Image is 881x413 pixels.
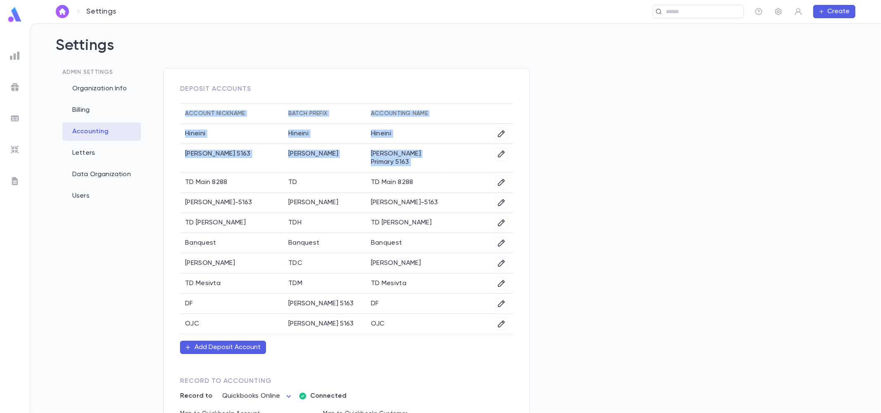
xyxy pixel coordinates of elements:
td: OJC [180,314,283,334]
button: Add Deposit Account [180,341,266,354]
p: Settings [87,7,116,16]
div: Billing [62,101,141,119]
td: [PERSON_NAME] [180,253,283,274]
img: letters_grey.7941b92b52307dd3b8a917253454ce1c.svg [10,176,20,186]
span: Admin Settings [62,69,113,75]
td: Banquest [180,233,283,253]
button: Create [813,5,855,18]
td: [PERSON_NAME]-5163 [180,193,283,213]
p: Record to [180,392,217,400]
p: Connected [310,392,347,400]
td: TD [PERSON_NAME] [366,213,449,233]
th: Accounting Name [366,104,449,124]
td: TD Mesivta [180,274,283,294]
td: TD Main 8288 [366,172,449,193]
img: imports_grey.530a8a0e642e233f2baf0ef88e8c9fcb.svg [10,145,20,155]
td: [PERSON_NAME]-5163 [366,193,449,213]
td: TD [283,172,366,193]
div: Letters [62,144,141,162]
div: Quickbooks Online [222,388,294,404]
h2: Settings [56,37,855,68]
img: home_white.a664292cf8c1dea59945f0da9f25487c.svg [57,8,67,15]
span: Deposit Accounts [180,86,251,92]
td: Hineini [366,124,449,144]
td: Banquest [283,233,366,253]
td: Banquest [366,233,449,253]
td: Hineini [283,124,366,144]
td: [PERSON_NAME] [366,253,449,274]
td: TD Main 8288 [180,172,283,193]
img: campaigns_grey.99e729a5f7ee94e3726e6486bddda8f1.svg [10,82,20,92]
span: Quickbooks Online [222,393,280,399]
th: Batch Prefix [283,104,366,124]
td: TDC [283,253,366,274]
img: logo [7,7,23,23]
div: Data Organization [62,165,141,184]
div: Users [62,187,141,205]
div: Organization Info [62,80,141,98]
td: DF [366,294,449,314]
td: [PERSON_NAME] [283,144,366,172]
td: Hineini [180,124,283,144]
td: [PERSON_NAME] [283,193,366,213]
img: reports_grey.c525e4749d1bce6a11f5fe2a8de1b229.svg [10,51,20,61]
td: TDM [283,274,366,294]
td: TD Mesivta [366,274,449,294]
th: Account Nickname [180,104,283,124]
td: TD [PERSON_NAME] [180,213,283,233]
img: batches_grey.339ca447c9d9533ef1741baa751efc33.svg [10,113,20,123]
td: [PERSON_NAME] 5163 [180,144,283,172]
td: [PERSON_NAME] 5163 [283,294,366,314]
td: DF [180,294,283,314]
span: Record To Accounting [180,378,272,385]
td: [PERSON_NAME] Primary 5163 [366,144,449,172]
div: Accounting [62,123,141,141]
td: OJC [366,314,449,334]
td: TDH [283,213,366,233]
td: [PERSON_NAME] 5163 [283,314,366,334]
